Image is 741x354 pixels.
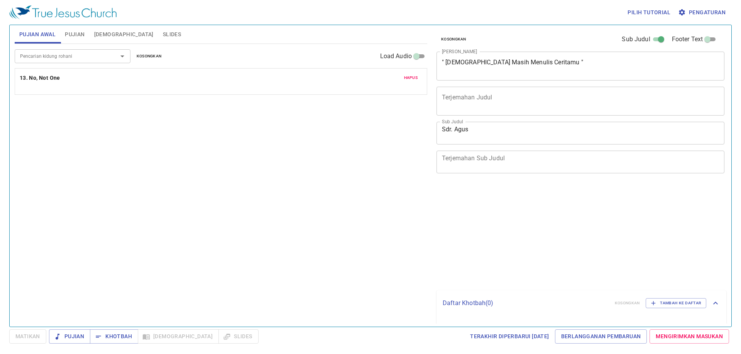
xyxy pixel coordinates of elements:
[470,332,549,341] span: Terakhir Diperbarui [DATE]
[20,73,61,83] button: 13. No, Not One
[656,332,723,341] span: Mengirimkan Masukan
[561,332,641,341] span: Berlangganan Pembaruan
[624,5,673,20] button: Pilih tutorial
[399,73,423,82] button: Hapus
[467,329,552,344] a: Terakhir Diperbarui [DATE]
[646,298,706,308] button: Tambah ke Daftar
[441,36,466,43] span: Kosongkan
[65,30,85,39] span: Pujian
[651,300,701,307] span: Tambah ke Daftar
[555,329,647,344] a: Berlangganan Pembaruan
[433,181,668,288] iframe: from-child
[436,290,726,316] div: Daftar Khotbah(0)KosongkanTambah ke Daftar
[380,52,412,61] span: Load Audio
[628,8,670,17] span: Pilih tutorial
[404,74,418,81] span: Hapus
[19,30,56,39] span: Pujian Awal
[677,5,729,20] button: Pengaturan
[132,52,166,61] button: Kosongkan
[49,329,90,344] button: Pujian
[680,8,726,17] span: Pengaturan
[96,332,132,341] span: Khotbah
[443,299,609,308] p: Daftar Khotbah ( 0 )
[137,53,162,60] span: Kosongkan
[90,329,138,344] button: Khotbah
[20,73,60,83] b: 13. No, Not One
[442,126,719,140] textarea: Sdr. Agus
[117,51,128,62] button: Open
[672,35,703,44] span: Footer Text
[650,329,729,344] a: Mengirimkan Masukan
[622,35,650,44] span: Sub Judul
[442,59,719,73] textarea: " [DEMOGRAPHIC_DATA] Masih Menulis Ceritamu "
[94,30,154,39] span: [DEMOGRAPHIC_DATA]
[55,332,84,341] span: Pujian
[443,323,515,330] i: Belum ada yang disimpan
[163,30,181,39] span: Slides
[9,5,117,19] img: True Jesus Church
[436,35,471,44] button: Kosongkan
